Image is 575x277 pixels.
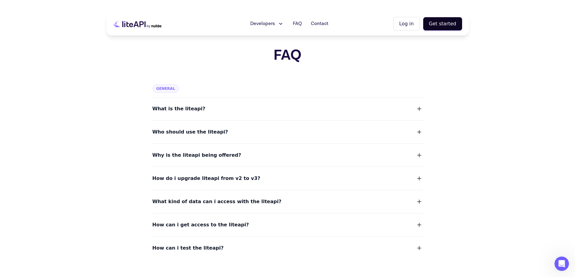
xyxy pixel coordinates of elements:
[423,17,462,30] button: Get started
[152,105,423,113] button: What is the liteapi?
[307,18,332,30] a: Contact
[289,18,305,30] a: FAQ
[152,128,228,136] span: Who should use the liteapi?
[152,244,423,252] button: How can i test the liteapi?
[152,84,179,93] span: General
[152,174,260,183] span: How do i upgrade liteapi from v2 to v3?
[152,151,241,159] span: Why is the liteapi being offered?
[311,20,328,27] span: Contact
[152,244,224,252] span: How can i test the liteapi?
[393,17,419,31] button: Log in
[152,174,423,183] button: How do i upgrade liteapi from v2 to v3?
[554,257,569,271] iframe: Intercom live chat
[152,197,423,206] button: What kind of data can i access with the liteapi?
[152,128,423,136] button: Who should use the liteapi?
[250,20,275,27] span: Developers
[120,48,455,63] h1: FAQ
[152,197,282,206] span: What kind of data can i access with the liteapi?
[293,20,302,27] span: FAQ
[247,18,287,30] button: Developers
[152,151,423,159] button: Why is the liteapi being offered?
[152,105,206,113] span: What is the liteapi?
[152,221,249,229] span: How can i get access to the liteapi?
[152,221,423,229] button: How can i get access to the liteapi?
